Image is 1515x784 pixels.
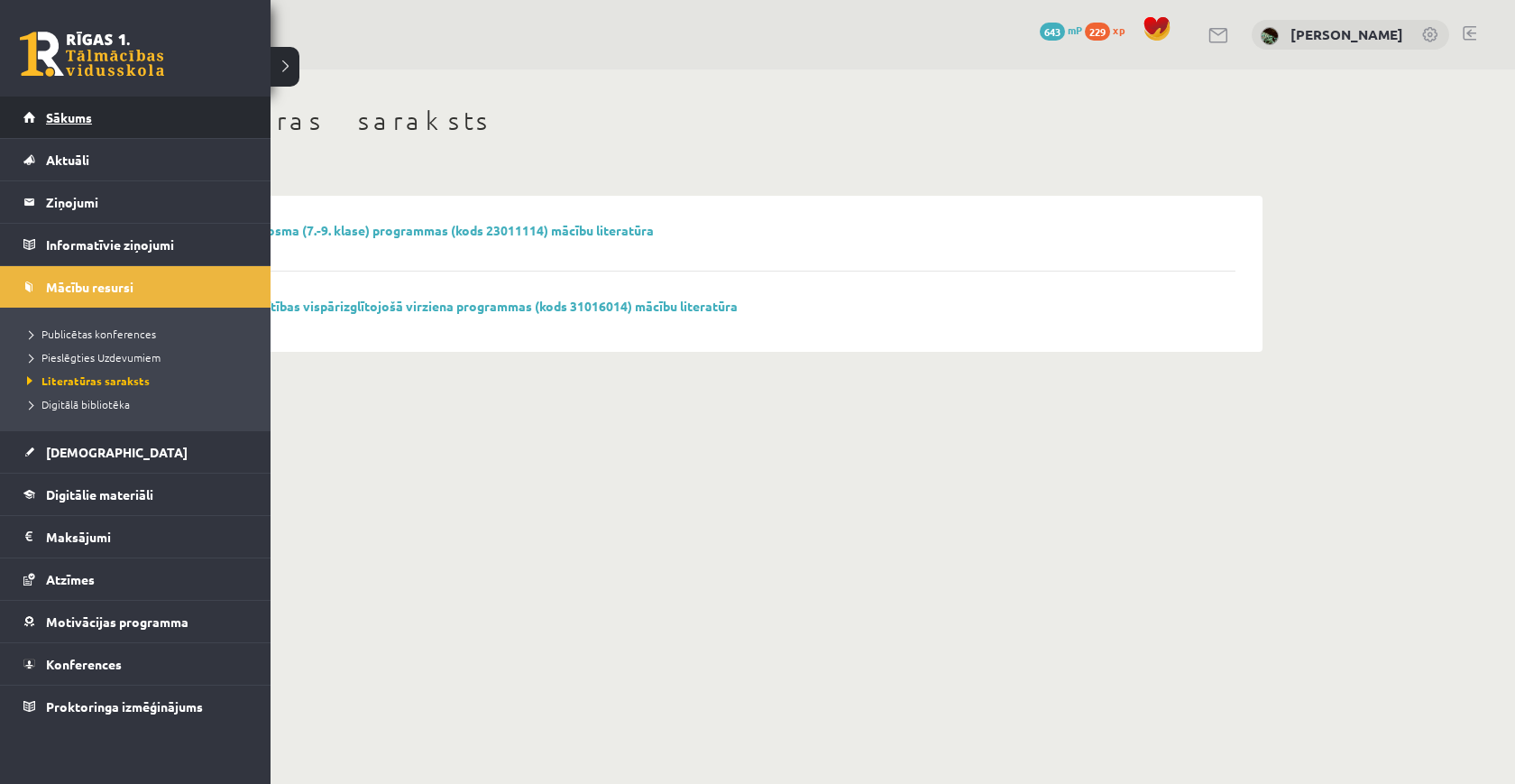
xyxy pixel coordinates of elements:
span: Literatūras saraksts [23,374,150,388]
a: Pamatizglītības otrā posma (7.-9. klase) programmas (kods 23011114) mācību literatūra [135,222,654,238]
a: 643 mP [1040,23,1082,37]
a: Mācību resursi [23,266,248,308]
a: Atzīmes [23,558,248,600]
span: Digitālie materiāli [46,486,153,503]
a: Maksājumi [23,516,248,558]
a: Konferences [23,643,248,685]
h1: Literatūras saraksts [108,106,1262,136]
a: Informatīvie ziņojumi [23,224,248,265]
legend: Ziņojumi [46,181,248,223]
a: Publicētas konferences [23,326,252,342]
img: Marta Cekula [1261,27,1279,45]
a: Pieslēgties Uzdevumiem [23,349,252,365]
span: 229 [1085,23,1110,41]
a: Ziņojumi [23,181,248,223]
span: Pieslēgties Uzdevumiem [23,350,161,364]
span: mP [1068,23,1082,37]
a: Motivācijas programma [23,601,248,642]
legend: Informatīvie ziņojumi [46,224,248,265]
span: xp [1113,23,1125,37]
span: [DEMOGRAPHIC_DATA] [46,444,188,460]
a: Aktuāli [23,139,248,180]
legend: Maksājumi [46,516,248,558]
span: Sākums [46,109,92,125]
a: Digitālie materiāli [23,474,248,515]
a: Sākums [23,97,248,138]
span: 643 [1040,23,1065,41]
a: Vispārējās vidējās izglītības vispārizglītojošā virziena programmas (kods 31016014) mācību litera... [135,298,738,314]
a: [DEMOGRAPHIC_DATA] [23,431,248,473]
a: Proktoringa izmēģinājums [23,686,248,727]
a: 229 xp [1085,23,1134,37]
span: Proktoringa izmēģinājums [46,698,203,715]
a: Digitālā bibliotēka [23,396,252,412]
a: Literatūras saraksts [23,373,252,389]
span: Digitālā bibliotēka [23,397,130,411]
span: Mācību resursi [46,279,133,295]
span: Atzīmes [46,571,95,587]
span: Konferences [46,656,122,672]
span: Publicētas konferences [23,327,156,341]
a: [PERSON_NAME] [1290,25,1403,43]
span: Aktuāli [46,152,89,168]
a: Rīgas 1. Tālmācības vidusskola [20,32,164,77]
span: Motivācijas programma [46,613,188,630]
